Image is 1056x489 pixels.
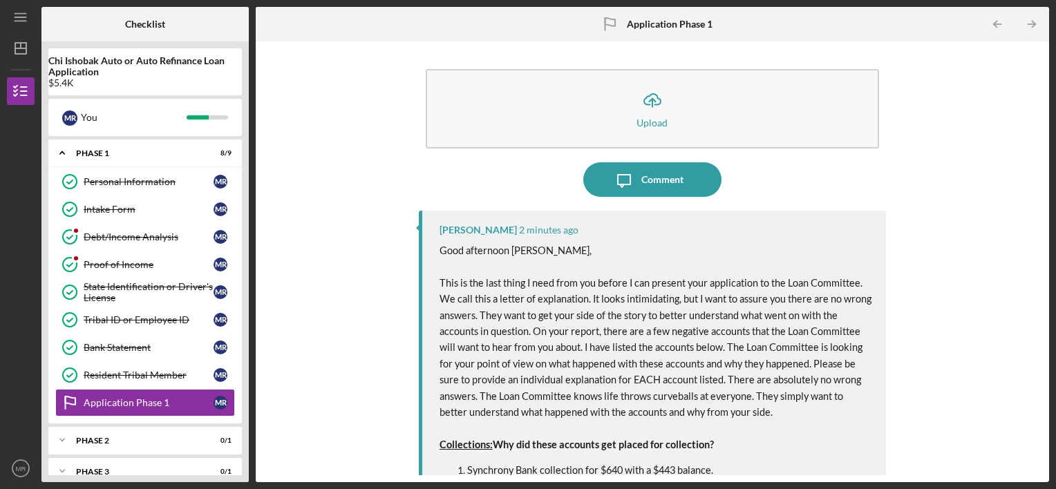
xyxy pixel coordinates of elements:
text: MR [16,465,26,472]
span: Good afternoon [PERSON_NAME], [440,245,592,256]
div: Debt/Income Analysis [84,231,214,242]
button: Comment [583,162,722,197]
div: M R [214,368,227,382]
div: Personal Information [84,176,214,187]
button: Upload [426,69,880,148]
div: Phase 1 [76,149,197,157]
span: Synchrony Bank collection for $640 with a $443 balance. [467,464,713,476]
div: M R [214,341,227,354]
div: M R [214,175,227,189]
a: Application Phase 1MR [55,389,235,416]
b: Checklist [125,19,165,30]
div: 8 / 9 [207,149,232,157]
span: This is the last thing I need from you before I can present your application to the Loan Committe... [440,277,874,418]
div: M R [214,285,227,299]
div: Intake Form [84,204,214,215]
div: 0 / 1 [207,468,232,476]
time: 2025-09-05 18:25 [519,224,578,236]
span: Collections: [440,439,493,450]
div: Tribal ID or Employee ID [84,314,214,325]
div: Application Phase 1 [84,397,214,408]
div: State Identification or Driver's License [84,281,214,303]
a: Tribal ID or Employee IDMR [55,306,235,334]
div: M R [214,202,227,216]
div: Upload [637,117,668,128]
b: Application Phase 1 [627,19,713,30]
div: $5.4K [48,77,242,88]
a: Personal InformationMR [55,168,235,195]
div: [PERSON_NAME] [440,224,517,236]
a: State Identification or Driver's LicenseMR [55,278,235,306]
b: Chi Ishobak Auto or Auto Refinance Loan Application [48,55,242,77]
a: Resident Tribal MemberMR [55,361,235,389]
div: M R [214,230,227,244]
div: M R [214,258,227,271]
div: Bank Statement [84,342,214,353]
a: Proof of IncomeMR [55,251,235,278]
div: M R [214,396,227,410]
a: Bank StatementMR [55,334,235,361]
div: You [81,106,187,129]
div: M R [62,111,77,126]
button: MR [7,454,35,482]
div: 0 / 1 [207,437,232,445]
div: Proof of Income [84,259,214,270]
a: Debt/Income AnalysisMR [55,223,235,251]
span: Why did these accounts get placed for collection? [493,439,714,450]
div: Comment [641,162,683,197]
div: Phase 3 [76,468,197,476]
div: Phase 2 [76,437,197,445]
div: M R [214,313,227,327]
a: Intake FormMR [55,195,235,223]
div: Resident Tribal Member [84,370,214,381]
